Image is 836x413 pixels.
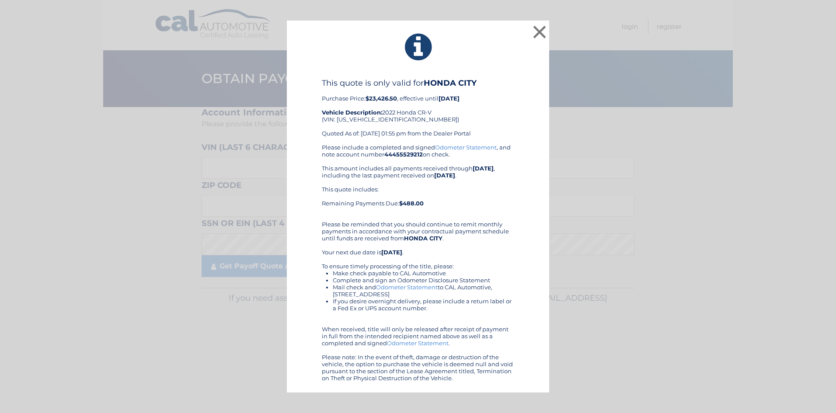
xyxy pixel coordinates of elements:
[399,200,424,207] b: $488.00
[333,270,514,277] li: Make check payable to CAL Automotive
[381,249,402,256] b: [DATE]
[322,78,514,144] div: Purchase Price: , effective until 2022 Honda CR-V (VIN: [US_VEHICLE_IDENTIFICATION_NUMBER]) Quote...
[404,235,442,242] b: HONDA CITY
[387,340,449,347] a: Odometer Statement
[322,144,514,382] div: Please include a completed and signed , and note account number on check. This amount includes al...
[435,144,497,151] a: Odometer Statement
[473,165,494,172] b: [DATE]
[424,78,477,88] b: HONDA CITY
[322,109,382,116] strong: Vehicle Description:
[322,186,514,214] div: This quote includes: Remaining Payments Due:
[384,151,423,158] b: 44455529212
[333,277,514,284] li: Complete and sign an Odometer Disclosure Statement
[322,78,514,88] h4: This quote is only valid for
[366,95,397,102] b: $23,426.50
[376,284,438,291] a: Odometer Statement
[439,95,460,102] b: [DATE]
[531,23,548,41] button: ×
[434,172,455,179] b: [DATE]
[333,298,514,312] li: If you desire overnight delivery, please include a return label or a Fed Ex or UPS account number.
[333,284,514,298] li: Mail check and to CAL Automotive, [STREET_ADDRESS]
